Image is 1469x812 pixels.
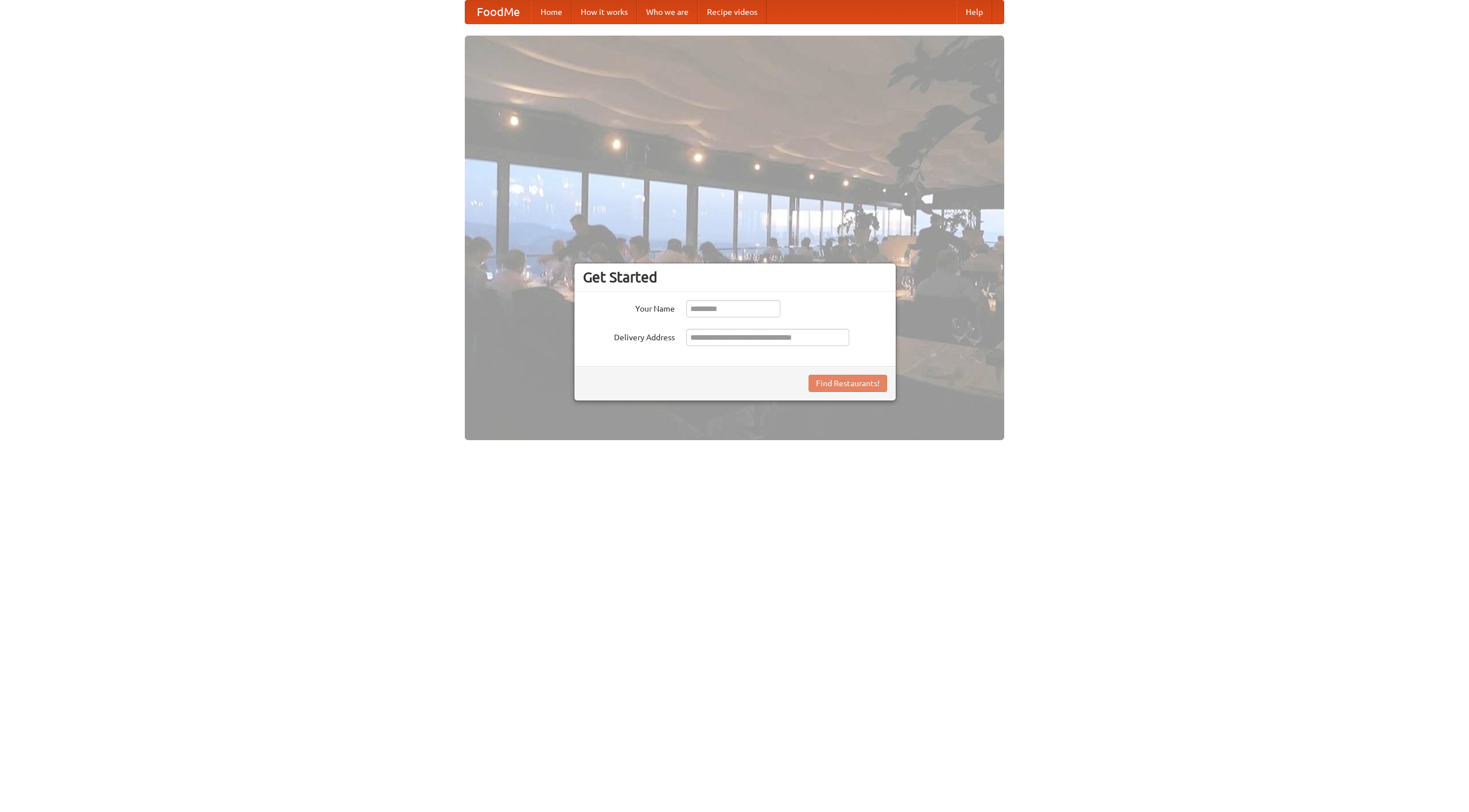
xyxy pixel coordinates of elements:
h3: Get Started [583,269,887,286]
label: Your Name [583,300,675,314]
a: FoodMe [465,1,531,24]
a: Recipe videos [698,1,767,24]
a: Home [531,1,572,24]
a: Help [957,1,992,24]
label: Delivery Address [583,329,675,343]
a: Who we are [637,1,698,24]
button: Find Restaurants! [809,375,887,392]
a: How it works [572,1,637,24]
